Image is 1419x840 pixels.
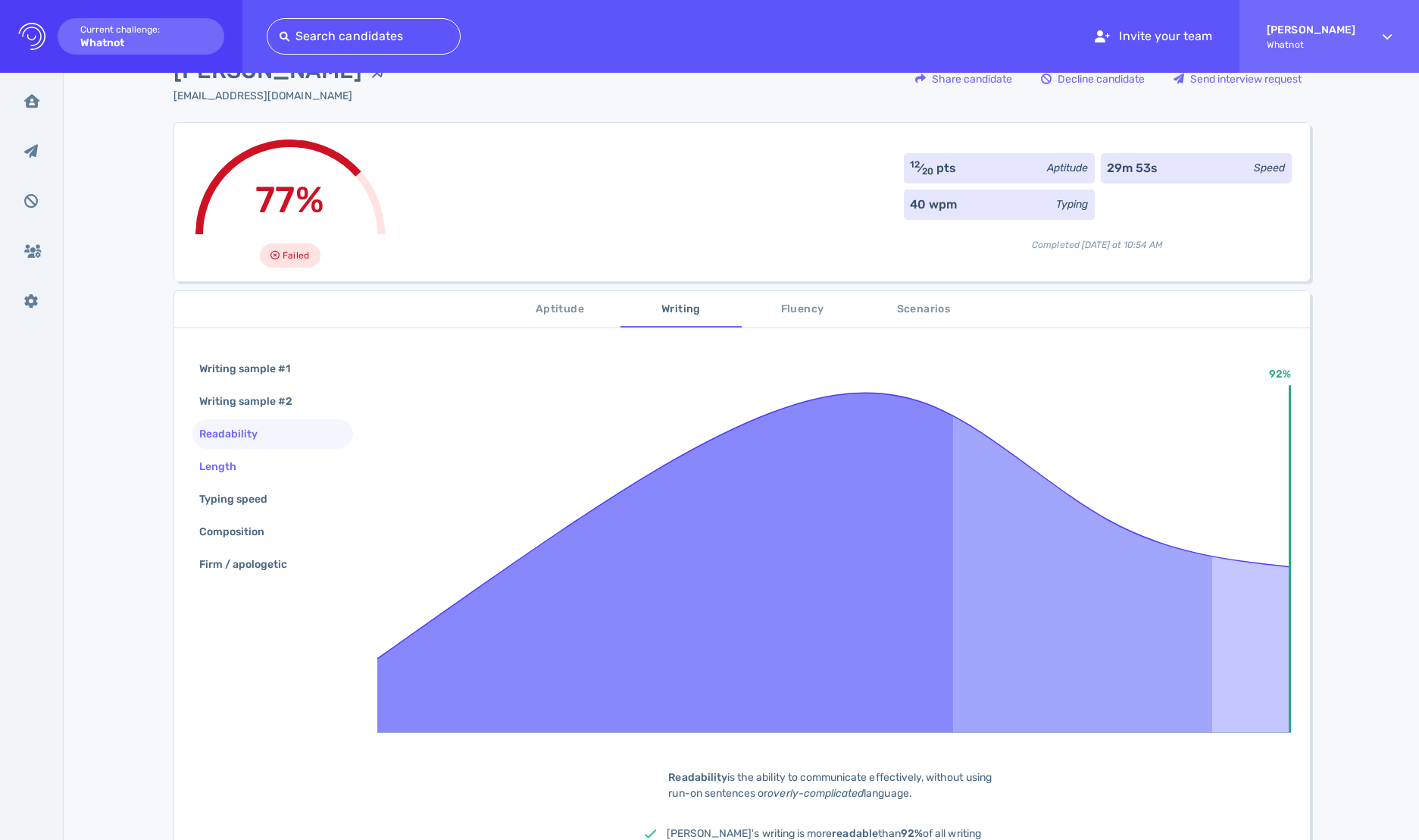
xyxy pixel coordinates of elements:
[1166,61,1309,96] div: Send interview request
[767,787,864,800] i: overly-complicated
[832,827,877,840] b: readable
[1047,160,1088,176] div: Aptitude
[904,226,1292,252] div: Completed [DATE] at 10:54 AM
[1107,159,1158,177] div: 29m 53s
[630,300,733,319] span: Writing
[751,300,854,319] span: Fluency
[908,61,1020,96] div: Share candidate
[196,521,283,543] div: Composition
[910,196,957,214] div: 40 wpm
[196,456,255,478] div: Length
[196,423,277,445] div: Readability
[922,166,933,177] sub: 20
[1269,368,1291,381] text: 92%
[196,358,309,380] div: Writing sample #1
[196,553,306,575] div: Firm / apologetic
[1254,160,1285,176] div: Speed
[907,61,1020,97] button: Share candidate
[645,769,1024,801] div: is the ability to communicate effectively, without using run-on sentences or language.
[255,178,323,221] span: 77%
[901,827,923,840] b: 92%
[173,88,396,104] div: Click to copy the email address
[283,246,308,265] span: Failed
[668,771,727,784] b: Readability
[910,159,957,177] div: ⁄ pts
[1056,196,1088,212] div: Typing
[910,159,920,170] sup: 12
[1267,24,1355,36] strong: [PERSON_NAME]
[196,390,311,412] div: Writing sample #2
[1033,61,1152,96] div: Decline candidate
[196,488,286,510] div: Typing speed
[1033,61,1153,97] button: Decline candidate
[1267,39,1355,50] span: Whatnot
[508,300,611,319] span: Aptitude
[1165,61,1310,97] button: Send interview request
[872,300,975,319] span: Scenarios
